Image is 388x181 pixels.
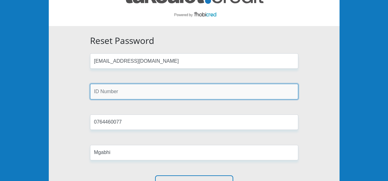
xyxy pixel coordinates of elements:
[90,84,298,99] input: ID Number
[90,114,298,130] input: Cellphone Number
[90,53,298,69] input: Email
[90,145,298,160] input: Surname
[90,35,298,46] h3: Reset Password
